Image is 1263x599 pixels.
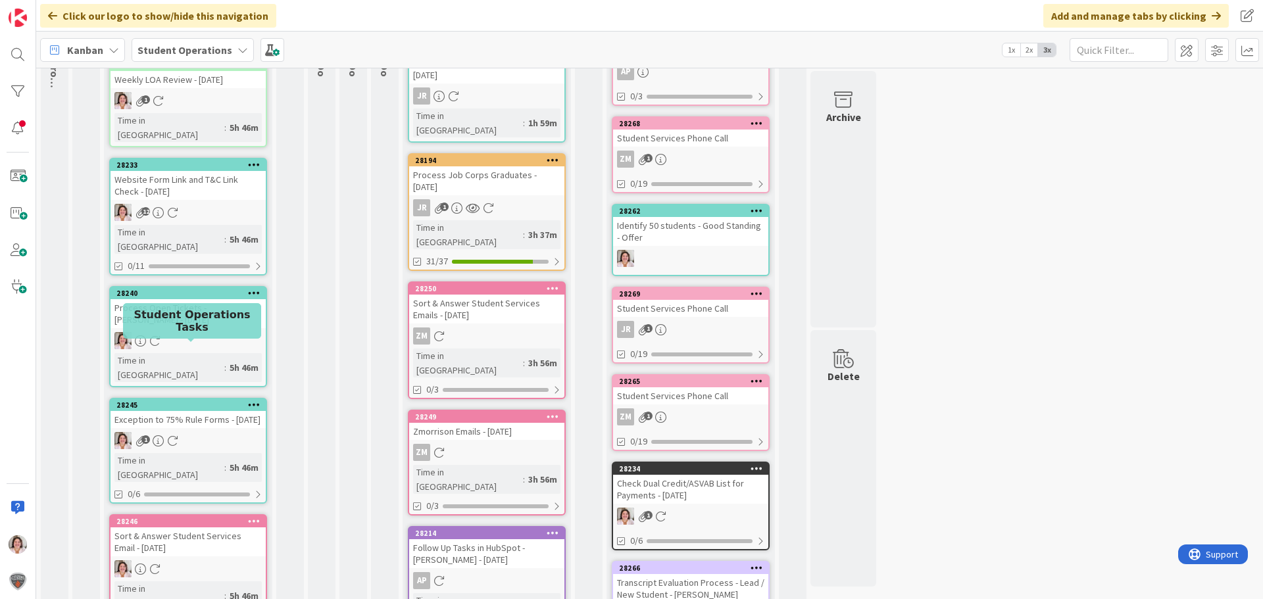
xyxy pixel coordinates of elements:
img: EW [114,332,132,349]
div: 5h 46m [226,460,262,475]
img: avatar [9,572,27,590]
span: 31/37 [426,254,448,268]
div: 28262 [619,206,768,216]
div: Exception to 75% Rule Forms - [DATE] [111,411,266,428]
div: 28214Follow Up Tasks in HubSpot - [PERSON_NAME] - [DATE] [409,527,564,568]
div: EW [111,332,266,349]
div: 28269 [619,289,768,299]
span: : [224,460,226,475]
div: 28249 [415,412,564,421]
div: 28226Weekly LOA Review - [DATE] [111,59,266,88]
div: ZM [413,444,430,461]
div: 28194Process Job Corps Graduates - [DATE] [409,155,564,195]
span: 1 [644,324,653,333]
div: 28250 [415,284,564,293]
div: Process Open Tickets - [PERSON_NAME] - [DATE] [111,299,266,328]
div: 28246 [111,515,266,527]
span: 0/19 [630,177,647,191]
div: 5h 46m [226,232,262,247]
div: Time in [GEOGRAPHIC_DATA] [114,353,224,382]
div: JR [413,199,430,216]
div: 28240Process Open Tickets - [PERSON_NAME] - [DATE] [111,287,266,328]
a: 28233Website Form Link and T&C Link Check - [DATE]EWTime in [GEOGRAPHIC_DATA]:5h 46m0/11 [109,158,267,276]
div: 28234 [619,464,768,473]
div: 28240 [111,287,266,299]
div: Student Services Phone Call [613,387,768,404]
span: 1 [644,511,653,519]
div: Time in [GEOGRAPHIC_DATA] [114,113,224,142]
span: Support [28,2,60,18]
div: 28265 [619,377,768,386]
div: Sort & Answer Student Services Emails - [DATE] [409,295,564,323]
img: EW [9,535,27,554]
a: 28262Identify 50 students - Good Standing - OfferEW [612,204,770,276]
div: Website Form Link and T&C Link Check - [DATE] [111,171,266,200]
div: 28266 [619,563,768,573]
div: EW [111,432,266,449]
a: 28269Student Services Phone CallJR0/19 [612,287,770,364]
span: 1 [644,154,653,162]
div: EW [111,92,266,109]
span: : [523,228,525,242]
div: Time in [GEOGRAPHIC_DATA] [114,453,224,482]
div: 28269Student Services Phone Call [613,288,768,317]
a: 28234Check Dual Credit/ASVAB List for Payments - [DATE]EW0/6 [612,462,770,550]
div: Add and manage tabs by clicking [1043,4,1229,28]
a: 28265Student Services Phone CallZM0/19 [612,374,770,451]
span: 0/19 [630,347,647,361]
div: EW [111,560,266,577]
div: 28269 [613,288,768,300]
div: 28268Student Services Phone Call [613,118,768,147]
a: 28250Sort & Answer Student Services Emails - [DATE]ZMTime in [GEOGRAPHIC_DATA]:3h 56m0/3 [408,281,566,399]
div: JR [413,87,430,105]
span: 0/6 [630,534,643,548]
span: 12 [141,207,150,216]
div: Process Open Tickets - Jhoana - [DATE] [409,55,564,84]
div: 5h 46m [226,360,262,375]
b: Student Operations [137,43,232,57]
div: 28245 [116,400,266,410]
div: 28234Check Dual Credit/ASVAB List for Payments - [DATE] [613,463,768,504]
span: 0/6 [128,487,140,501]
span: 1 [141,435,150,444]
a: 28245Exception to 75% Rule Forms - [DATE]EWTime in [GEOGRAPHIC_DATA]:5h 46m0/6 [109,398,267,504]
div: ZM [613,151,768,168]
span: : [224,120,226,135]
div: 28246Sort & Answer Student Services Email - [DATE] [111,515,266,556]
div: JR [613,321,768,338]
a: 28226Weekly LOA Review - [DATE]EWTime in [GEOGRAPHIC_DATA]:5h 46m [109,58,267,147]
div: Identify 50 students - Good Standing - Offer [613,217,768,246]
div: Time in [GEOGRAPHIC_DATA] [413,348,523,377]
div: EW [111,204,266,221]
input: Quick Filter... [1070,38,1168,62]
div: Sort & Answer Student Services Email - [DATE] [111,527,266,556]
a: Process Open Tickets - Jhoana - [DATE]JRTime in [GEOGRAPHIC_DATA]:1h 59m [408,41,566,143]
span: 3x [1038,43,1056,57]
div: 28265 [613,375,768,387]
img: EW [617,508,634,525]
div: ZM [613,408,768,425]
span: 0/11 [128,259,145,273]
span: : [224,360,226,375]
img: EW [617,250,634,267]
span: Kanban [67,42,103,58]
img: Visit kanbanzone.com [9,9,27,27]
div: AP [613,63,768,80]
div: 28265Student Services Phone Call [613,375,768,404]
div: 28245Exception to 75% Rule Forms - [DATE] [111,399,266,428]
div: 1h 59m [525,116,560,130]
div: JR [409,87,564,105]
div: Student Services Phone Call [613,300,768,317]
span: 1x [1003,43,1020,57]
div: Check Dual Credit/ASVAB List for Payments - [DATE] [613,475,768,504]
div: 28233Website Form Link and T&C Link Check - [DATE] [111,159,266,200]
div: 28214 [415,529,564,538]
div: Time in [GEOGRAPHIC_DATA] [413,108,523,137]
div: 28245 [111,399,266,411]
div: 28250Sort & Answer Student Services Emails - [DATE] [409,283,564,323]
div: Delete [828,368,860,384]
div: ZM [409,327,564,345]
div: 28234 [613,463,768,475]
div: 28268 [619,119,768,128]
img: EW [114,432,132,449]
